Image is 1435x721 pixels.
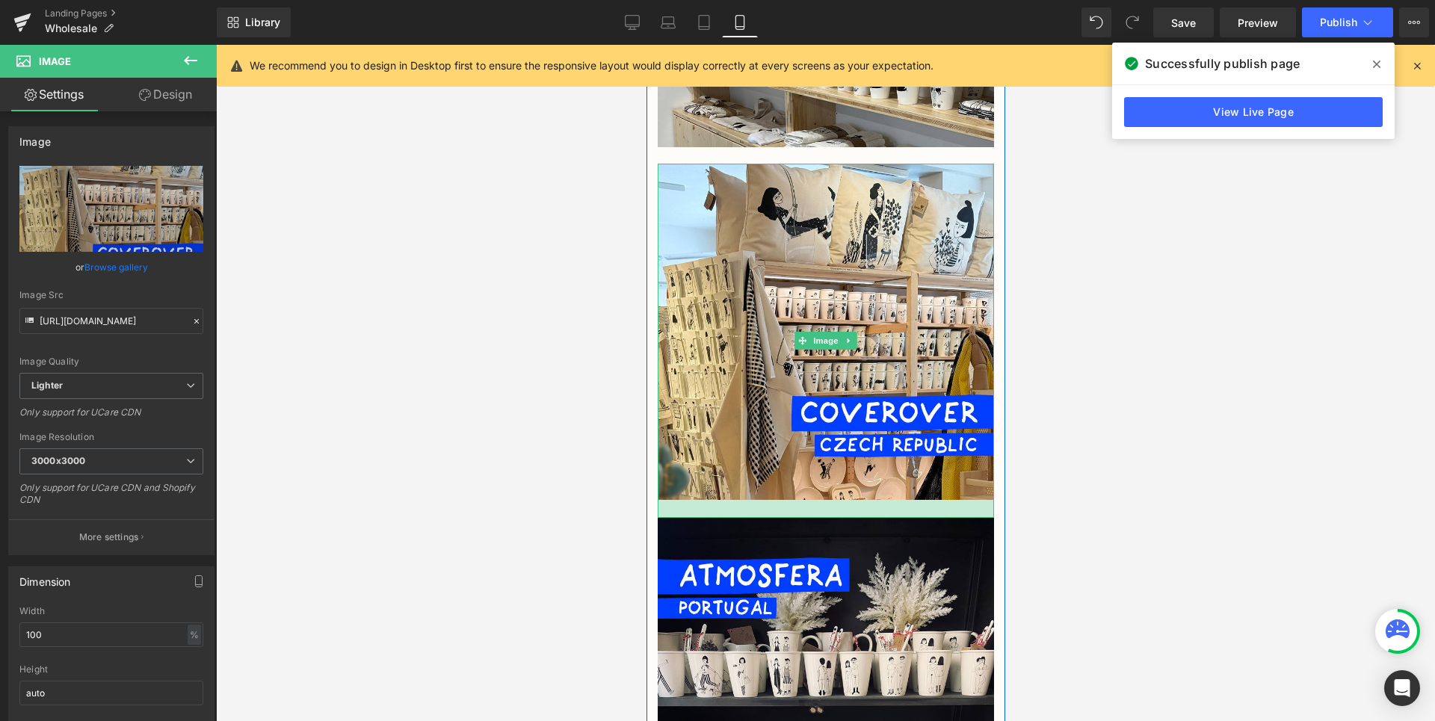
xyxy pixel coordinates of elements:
[1302,7,1393,37] button: Publish
[9,519,214,554] button: More settings
[1081,7,1111,37] button: Undo
[1117,7,1147,37] button: Redo
[1220,7,1296,37] a: Preview
[188,625,201,645] div: %
[1238,15,1278,31] span: Preview
[79,530,139,544] p: More settings
[217,7,291,37] a: New Library
[19,622,203,647] input: auto
[19,406,203,428] div: Only support for UCare CDN
[1145,55,1300,72] span: Successfully publish page
[19,567,71,588] div: Dimension
[722,7,758,37] a: Mobile
[650,7,686,37] a: Laptop
[19,127,51,148] div: Image
[1399,7,1429,37] button: More
[31,455,85,466] b: 3000x3000
[19,432,203,442] div: Image Resolution
[19,681,203,705] input: auto
[19,259,203,275] div: or
[19,606,203,616] div: Width
[19,290,203,300] div: Image Src
[19,482,203,516] div: Only support for UCare CDN and Shopify CDN
[250,58,933,74] p: We recommend you to design in Desktop first to ensure the responsive layout would display correct...
[164,287,195,305] span: Image
[614,7,650,37] a: Desktop
[686,7,722,37] a: Tablet
[45,22,97,34] span: Wholesale
[111,78,220,111] a: Design
[39,55,71,67] span: Image
[195,287,211,305] a: Expand / Collapse
[1320,16,1357,28] span: Publish
[19,308,203,334] input: Link
[1384,670,1420,706] div: Open Intercom Messenger
[1124,97,1383,127] a: View Live Page
[19,356,203,367] div: Image Quality
[84,254,148,280] a: Browse gallery
[245,16,280,29] span: Library
[31,380,63,391] b: Lighter
[19,664,203,675] div: Height
[1171,15,1196,31] span: Save
[45,7,217,19] a: Landing Pages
